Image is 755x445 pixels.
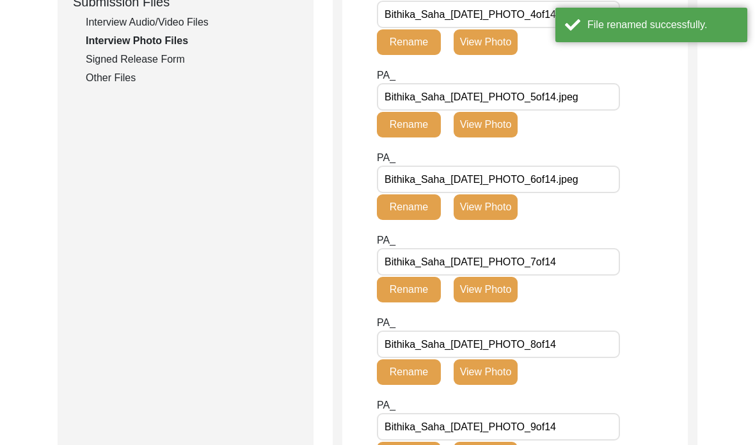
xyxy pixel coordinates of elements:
[377,317,395,328] span: PA_
[377,29,441,55] button: Rename
[454,194,518,220] button: View Photo
[377,235,395,246] span: PA_
[377,400,395,410] span: PA_
[86,33,298,49] div: Interview Photo Files
[587,17,738,33] div: File renamed successfully.
[377,277,441,302] button: Rename
[377,152,395,163] span: PA_
[377,194,441,220] button: Rename
[454,277,518,302] button: View Photo
[454,29,518,55] button: View Photo
[86,70,298,86] div: Other Files
[454,359,518,385] button: View Photo
[377,70,395,81] span: PA_
[86,52,298,67] div: Signed Release Form
[86,15,298,30] div: Interview Audio/Video Files
[377,112,441,137] button: Rename
[377,359,441,385] button: Rename
[454,112,518,137] button: View Photo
